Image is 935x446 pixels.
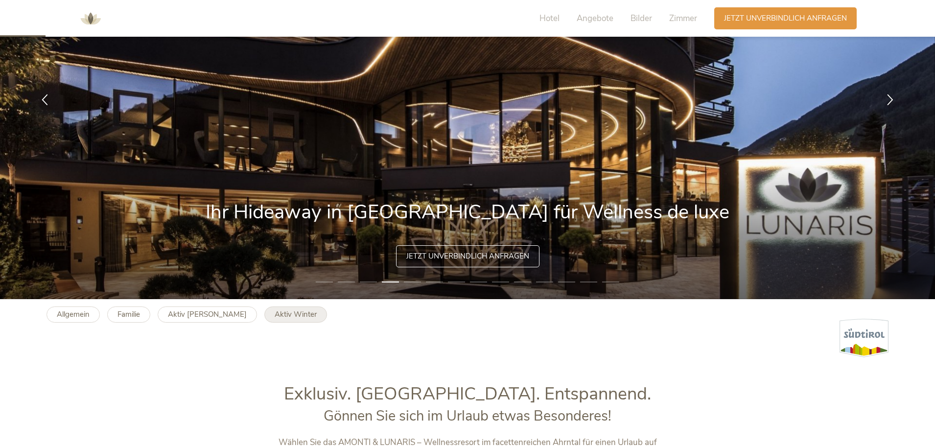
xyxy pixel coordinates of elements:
a: Allgemein [47,306,100,323]
span: Zimmer [669,13,697,24]
span: Exklusiv. [GEOGRAPHIC_DATA]. Entspannend. [284,382,651,406]
a: Aktiv [PERSON_NAME] [158,306,257,323]
span: Jetzt unverbindlich anfragen [406,251,529,261]
b: Aktiv Winter [275,309,317,319]
a: AMONTI & LUNARIS Wellnessresort [76,15,105,22]
b: Familie [117,309,140,319]
span: Jetzt unverbindlich anfragen [724,13,847,23]
b: Aktiv [PERSON_NAME] [168,309,247,319]
span: Hotel [539,13,560,24]
a: Familie [107,306,150,323]
b: Allgemein [57,309,90,319]
img: Südtirol [840,319,888,357]
span: Bilder [631,13,652,24]
span: Gönnen Sie sich im Urlaub etwas Besonderes! [324,406,611,425]
img: AMONTI & LUNARIS Wellnessresort [76,4,105,33]
span: Angebote [577,13,613,24]
a: Aktiv Winter [264,306,327,323]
